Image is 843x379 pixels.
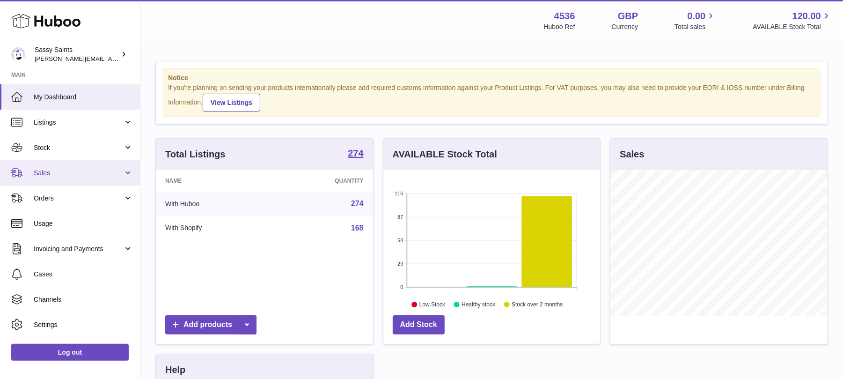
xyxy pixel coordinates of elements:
[397,261,403,267] text: 29
[34,320,133,329] span: Settings
[395,191,403,196] text: 116
[612,22,638,31] div: Currency
[34,93,133,102] span: My Dashboard
[168,83,815,111] div: If you're planning on sending your products internationally please add required customs informati...
[512,301,563,308] text: Stock over 2 months
[156,216,273,240] td: With Shopify
[753,10,832,31] a: 120.00 AVAILABLE Stock Total
[34,194,123,203] span: Orders
[34,219,133,228] span: Usage
[35,45,119,63] div: Sassy Saints
[34,169,123,178] span: Sales
[34,270,133,279] span: Cases
[620,148,644,161] h3: Sales
[35,55,188,62] span: [PERSON_NAME][EMAIL_ADDRESS][DOMAIN_NAME]
[348,149,363,160] a: 274
[351,200,364,208] a: 274
[203,94,260,111] a: View Listings
[351,224,364,232] a: 168
[393,148,497,161] h3: AVAILABLE Stock Total
[11,344,129,361] a: Log out
[348,149,363,158] strong: 274
[34,118,123,127] span: Listings
[165,148,226,161] h3: Total Listings
[156,192,273,216] td: With Huboo
[168,74,815,82] strong: Notice
[674,22,716,31] span: Total sales
[34,143,123,152] span: Stock
[34,245,123,253] span: Invoicing and Payments
[753,22,832,31] span: AVAILABLE Stock Total
[544,22,575,31] div: Huboo Ref
[397,238,403,243] text: 58
[165,315,257,334] a: Add products
[618,10,638,22] strong: GBP
[554,10,575,22] strong: 4536
[393,315,445,334] a: Add Stock
[273,170,373,192] th: Quantity
[674,10,716,31] a: 0.00 Total sales
[688,10,706,22] span: 0.00
[397,214,403,220] text: 87
[792,10,821,22] span: 120.00
[462,301,496,308] text: Healthy stock
[34,295,133,304] span: Channels
[156,170,273,192] th: Name
[419,301,446,308] text: Low Stock
[400,284,403,290] text: 0
[11,47,25,61] img: ramey@sassysaints.com
[165,364,185,376] h3: Help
